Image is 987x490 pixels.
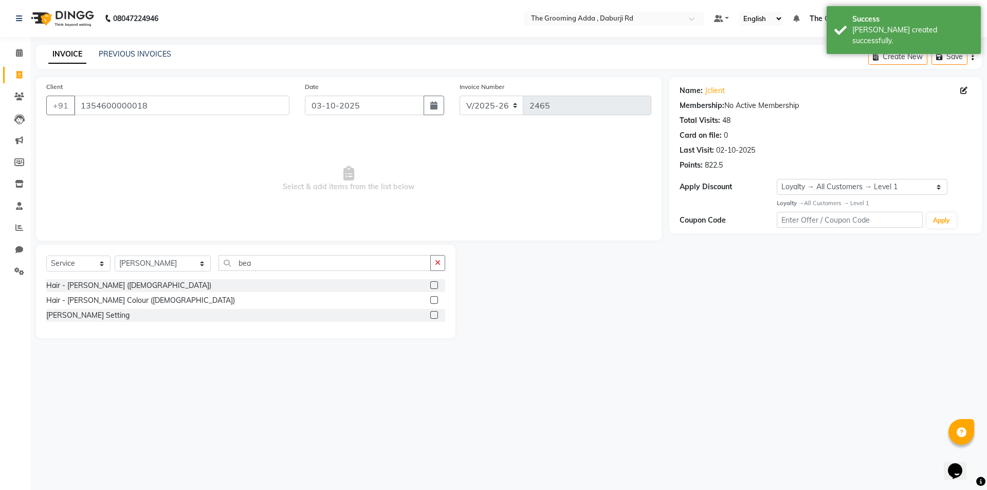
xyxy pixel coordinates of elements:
[26,4,97,33] img: logo
[46,82,63,92] label: Client
[680,100,972,111] div: No Active Membership
[777,212,923,228] input: Enter Offer / Coupon Code
[680,115,720,126] div: Total Visits:
[113,4,158,33] b: 08047224946
[680,182,777,192] div: Apply Discount
[722,115,730,126] div: 48
[680,160,703,171] div: Points:
[99,49,171,59] a: PREVIOUS INVOICES
[680,215,777,226] div: Coupon Code
[46,295,235,306] div: Hair - [PERSON_NAME] Colour ([DEMOGRAPHIC_DATA])
[680,145,714,156] div: Last Visit:
[46,96,75,115] button: +91
[74,96,289,115] input: Search by Name/Mobile/Email/Code
[48,45,86,64] a: INVOICE
[46,310,130,321] div: [PERSON_NAME] Setting
[944,449,977,480] iframe: chat widget
[680,85,703,96] div: Name:
[460,82,504,92] label: Invoice Number
[680,130,722,141] div: Card on file:
[868,49,927,65] button: Create New
[705,85,725,96] a: Jclient
[46,280,211,291] div: Hair - [PERSON_NAME] ([DEMOGRAPHIC_DATA])
[931,49,967,65] button: Save
[777,199,804,207] strong: Loyalty →
[218,255,431,271] input: Search or Scan
[810,13,967,24] span: The Grooming [PERSON_NAME] Rd(Manager)
[852,25,973,46] div: Bill created successfully.
[680,100,724,111] div: Membership:
[927,213,956,228] button: Apply
[46,128,651,230] span: Select & add items from the list below
[852,14,973,25] div: Success
[724,130,728,141] div: 0
[705,160,723,171] div: 822.5
[777,199,972,208] div: All Customers → Level 1
[716,145,755,156] div: 02-10-2025
[305,82,319,92] label: Date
